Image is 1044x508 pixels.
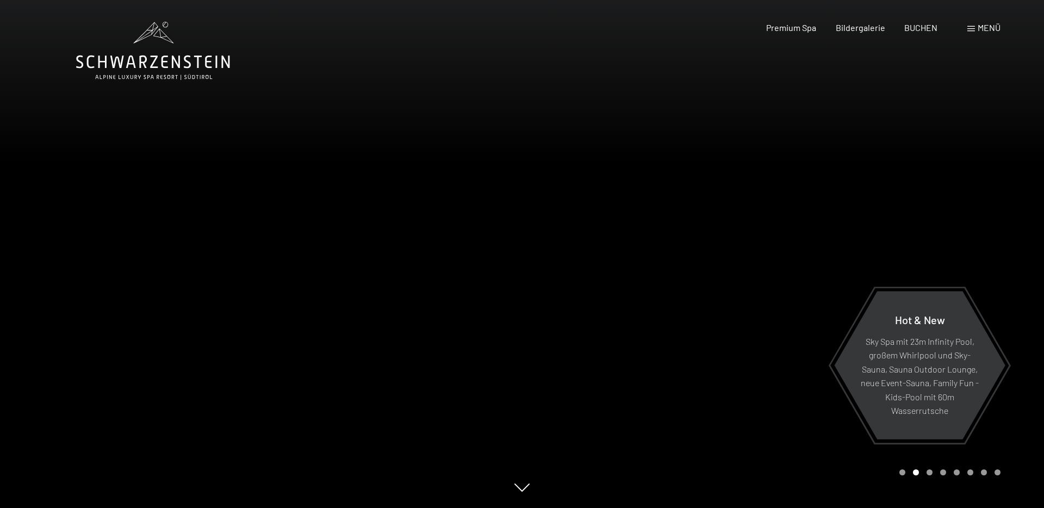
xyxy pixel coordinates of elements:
div: Carousel Page 3 [927,469,933,475]
div: Carousel Page 2 (Current Slide) [913,469,919,475]
div: Carousel Page 5 [954,469,960,475]
a: Premium Spa [766,22,816,33]
div: Carousel Page 1 [899,469,905,475]
span: Menü [978,22,1000,33]
div: Carousel Pagination [896,469,1000,475]
a: Hot & New Sky Spa mit 23m Infinity Pool, großem Whirlpool und Sky-Sauna, Sauna Outdoor Lounge, ne... [834,290,1006,440]
p: Sky Spa mit 23m Infinity Pool, großem Whirlpool und Sky-Sauna, Sauna Outdoor Lounge, neue Event-S... [861,334,979,418]
span: Hot & New [895,313,945,326]
div: Carousel Page 4 [940,469,946,475]
a: Bildergalerie [836,22,885,33]
div: Carousel Page 6 [967,469,973,475]
div: Carousel Page 8 [995,469,1000,475]
div: Carousel Page 7 [981,469,987,475]
a: BUCHEN [904,22,937,33]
